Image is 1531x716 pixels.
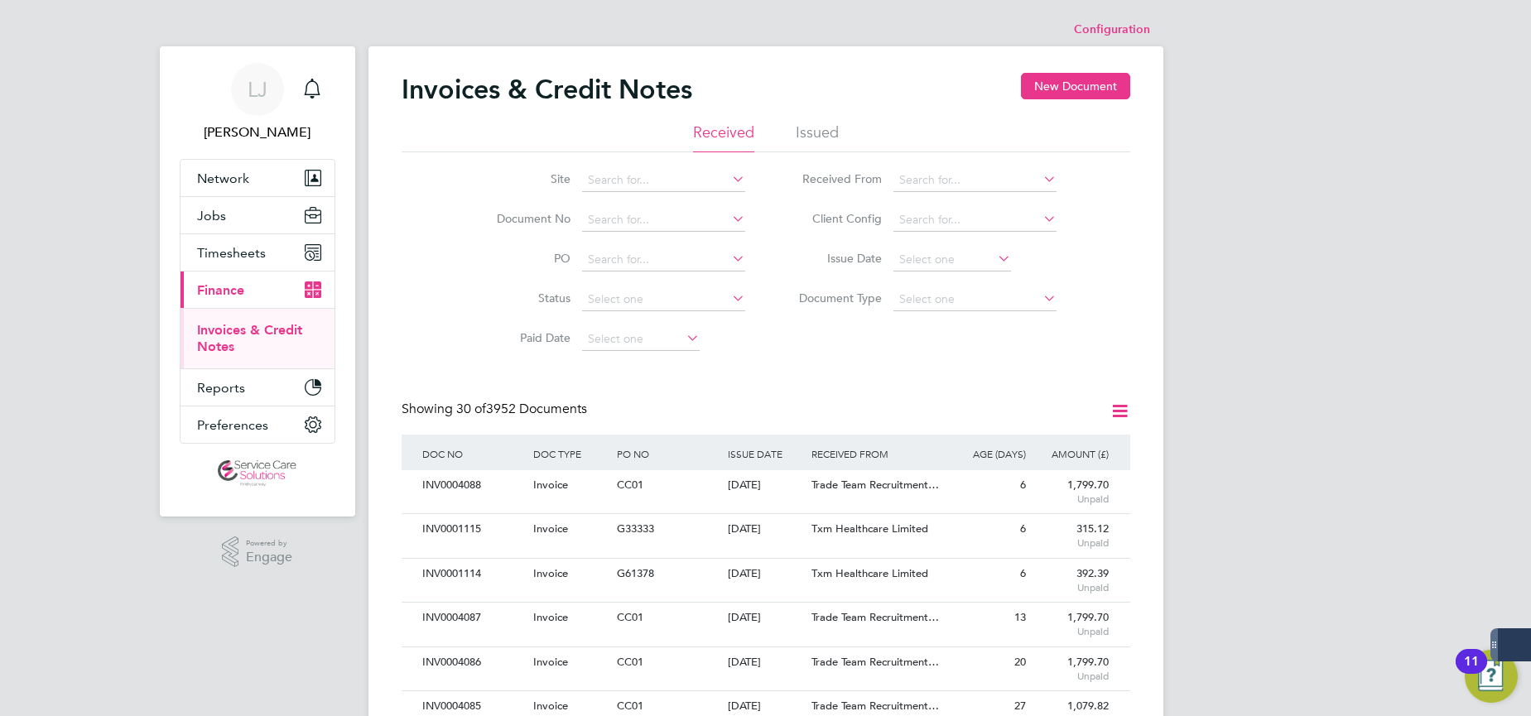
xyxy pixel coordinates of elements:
label: Document Type [787,291,882,305]
div: DOC TYPE [529,435,613,473]
label: Document No [475,211,571,226]
span: Reports [197,380,245,396]
span: Invoice [533,566,568,580]
button: Timesheets [181,234,335,271]
span: Preferences [197,417,268,433]
span: G33333 [617,521,654,536]
span: Unpaid [1034,670,1110,683]
span: Network [197,171,249,186]
div: 1,799.70 [1030,647,1114,690]
div: Showing [402,401,590,418]
button: Jobs [181,197,335,233]
span: CC01 [617,655,643,669]
input: Select one [582,288,745,311]
div: 1,799.70 [1030,603,1114,646]
button: Open Resource Center, 11 new notifications [1465,650,1518,703]
div: INV0001114 [418,559,529,589]
span: Timesheets [197,245,266,261]
span: CC01 [617,478,643,492]
span: Trade Team Recruitment… [811,610,939,624]
span: Unpaid [1034,581,1110,594]
div: PO NO [613,435,724,473]
div: 1,799.70 [1030,470,1114,513]
input: Select one [893,288,1057,311]
label: Status [475,291,571,305]
div: INV0001115 [418,514,529,545]
div: [DATE] [724,559,807,589]
span: Invoice [533,521,568,536]
span: 6 [1020,521,1026,536]
span: Trade Team Recruitment… [811,478,939,492]
span: 30 of [456,401,486,417]
span: 20 [1014,655,1026,669]
button: Preferences [181,406,335,443]
span: Lucy Jolley [180,123,335,142]
span: Invoice [533,478,568,492]
input: Search for... [582,169,745,192]
li: Received [693,123,754,152]
input: Search for... [893,169,1057,192]
input: Search for... [893,209,1057,232]
a: Go to home page [180,460,335,487]
div: Finance [181,308,335,368]
label: Client Config [787,211,882,226]
div: AGE (DAYS) [946,435,1030,473]
div: INV0004088 [418,470,529,501]
span: Invoice [533,655,568,669]
label: Site [475,171,571,186]
a: Powered byEngage [222,536,292,568]
span: 27 [1014,699,1026,713]
div: AMOUNT (£) [1030,435,1114,473]
div: 315.12 [1030,514,1114,557]
div: ISSUE DATE [724,435,807,473]
span: Unpaid [1034,536,1110,550]
img: servicecare-logo-retina.png [218,460,296,487]
label: Received From [787,171,882,186]
div: [DATE] [724,647,807,678]
span: Txm Healthcare Limited [811,521,928,536]
button: Network [181,160,335,196]
h2: Invoices & Credit Notes [402,73,692,106]
span: Unpaid [1034,625,1110,638]
a: LJ[PERSON_NAME] [180,63,335,142]
button: Finance [181,272,335,308]
span: Finance [197,282,244,298]
label: Issue Date [787,251,882,266]
label: Paid Date [475,330,571,345]
input: Search for... [582,209,745,232]
span: Unpaid [1034,493,1110,506]
div: 392.39 [1030,559,1114,602]
span: Trade Team Recruitment… [811,655,939,669]
span: 6 [1020,566,1026,580]
div: [DATE] [724,603,807,633]
li: Issued [796,123,839,152]
div: [DATE] [724,514,807,545]
div: 11 [1464,661,1479,683]
div: DOC NO [418,435,529,473]
input: Select one [893,248,1011,272]
button: New Document [1021,73,1130,99]
span: Trade Team Recruitment… [811,699,939,713]
label: PO [475,251,571,266]
div: RECEIVED FROM [807,435,946,473]
span: Invoice [533,699,568,713]
span: 6 [1020,478,1026,492]
span: Invoice [533,610,568,624]
span: CC01 [617,610,643,624]
div: INV0004087 [418,603,529,633]
a: Invoices & Credit Notes [197,322,302,354]
span: 13 [1014,610,1026,624]
span: CC01 [617,699,643,713]
li: Configuration [1074,13,1150,46]
input: Select one [582,328,700,351]
div: INV0004086 [418,647,529,678]
button: Reports [181,369,335,406]
span: 3952 Documents [456,401,587,417]
span: Engage [246,550,292,565]
nav: Main navigation [160,46,355,517]
span: Jobs [197,208,226,223]
span: Powered by [246,536,292,550]
span: G61378 [617,566,654,580]
span: LJ [248,79,267,100]
input: Search for... [582,248,745,272]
